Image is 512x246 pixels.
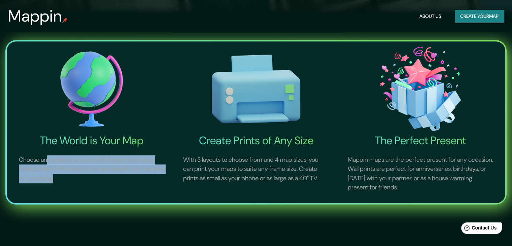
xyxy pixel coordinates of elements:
[175,44,337,134] img: Create Prints of Any Size-icon
[175,147,337,191] p: With 3 layouts to choose from and 4 map sizes, you can print your maps to suite any frame size. C...
[340,134,501,147] h4: The Perfect Present
[340,44,501,134] img: The Perfect Present-icon
[11,44,172,134] img: The World is Your Map-icon
[452,220,505,239] iframe: Help widget launcher
[340,147,501,201] p: Mappin maps are the perfect present for any occasion. Wall prints are perfect for anniversaries, ...
[11,134,172,147] h4: The World is Your Map
[455,10,504,23] button: Create yourmap
[62,18,68,23] img: mappin-pin
[417,10,444,23] button: About Us
[8,7,62,26] h3: Mappin
[175,134,337,147] h4: Create Prints of Any Size
[11,147,172,191] p: Choose any location in the world. Simply enter your ideal location in the search bar and adjust t...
